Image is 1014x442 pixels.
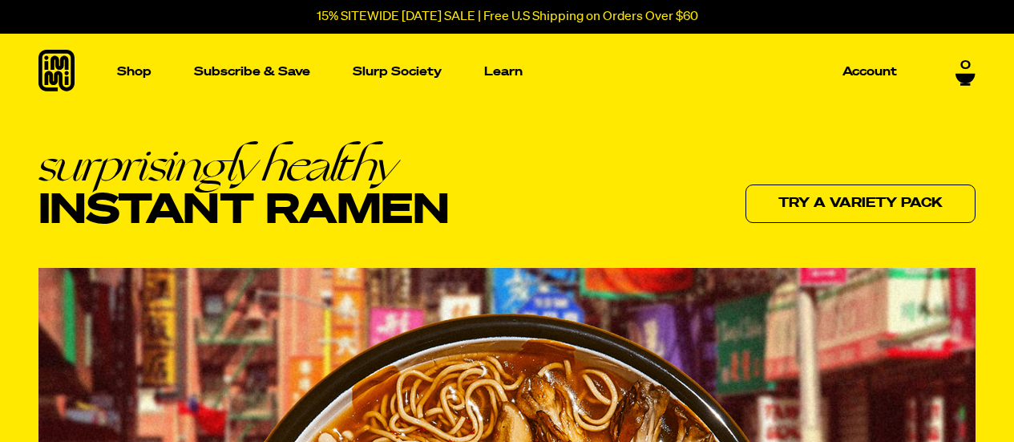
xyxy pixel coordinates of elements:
p: 15% SITEWIDE [DATE] SALE | Free U.S Shipping on Orders Over $60 [317,10,698,24]
p: Slurp Society [353,66,442,78]
a: Try a variety pack [745,185,976,223]
a: Account [836,59,903,84]
a: 0 [955,59,976,86]
em: surprisingly healthy [38,142,449,188]
a: Shop [111,34,158,110]
nav: Main navigation [111,34,903,110]
p: Account [842,66,897,78]
a: Slurp Society [346,59,448,84]
a: Subscribe & Save [188,59,317,84]
p: Shop [117,66,151,78]
a: Learn [478,34,529,110]
span: 0 [960,59,971,73]
h1: Instant Ramen [38,142,449,233]
p: Learn [484,66,523,78]
p: Subscribe & Save [194,66,310,78]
